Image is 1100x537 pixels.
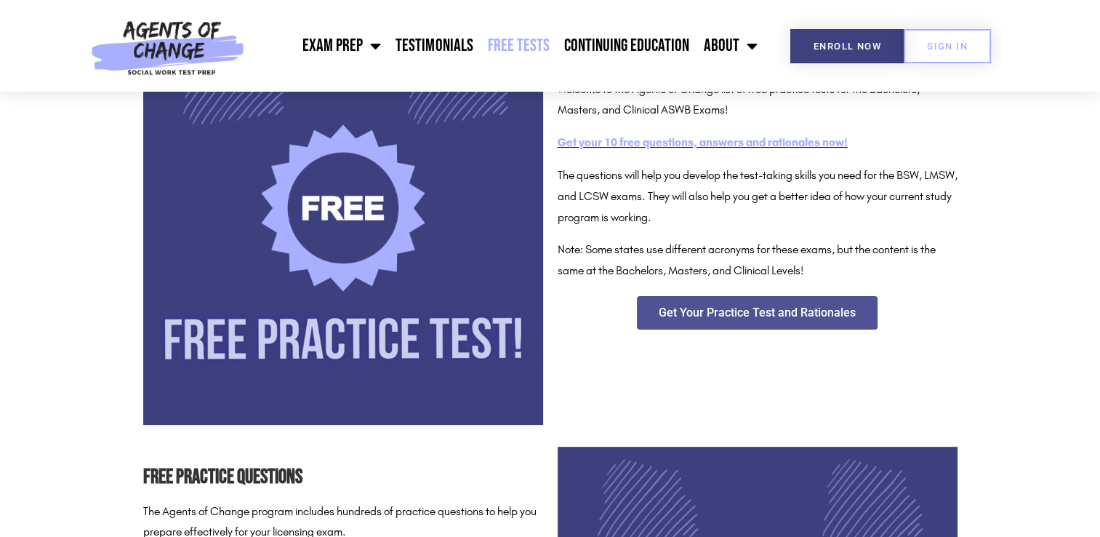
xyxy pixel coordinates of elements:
a: Free Tests [480,28,556,64]
a: Get your 10 free questions, answers and rationales now! [558,135,848,149]
a: Exam Prep [295,28,388,64]
h2: Free Practice Questions [143,461,543,494]
p: Welcome to the Agents of Change list of free practice tests for the Bachelors, Masters, and Clini... [558,79,958,122]
span: Get Your Practice Test and Rationales [659,307,856,319]
a: About [696,28,764,64]
a: SIGN IN [904,29,991,63]
p: The questions will help you develop the test-taking skills you need for the BSW, LMSW, and LCSW e... [558,165,958,228]
p: Note: Some states use different acronyms for these exams, but the content is the same at the Bach... [558,239,958,282]
a: Continuing Education [556,28,696,64]
a: Enroll Now [790,29,904,63]
span: Enroll Now [814,41,881,51]
a: Testimonials [388,28,480,64]
nav: Menu [252,28,765,64]
a: Get Your Practice Test and Rationales [637,296,878,330]
span: SIGN IN [927,41,968,51]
